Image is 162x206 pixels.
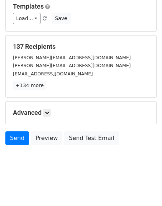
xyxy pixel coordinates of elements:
button: Save [52,13,70,24]
a: Preview [31,131,62,145]
a: Load... [13,13,40,24]
h5: Advanced [13,109,149,117]
small: [PERSON_NAME][EMAIL_ADDRESS][DOMAIN_NAME] [13,55,131,60]
a: Templates [13,3,44,10]
iframe: Chat Widget [126,172,162,206]
a: Send [5,131,29,145]
a: Send Test Email [64,131,119,145]
a: +134 more [13,81,46,90]
small: [PERSON_NAME][EMAIL_ADDRESS][DOMAIN_NAME] [13,63,131,68]
small: [EMAIL_ADDRESS][DOMAIN_NAME] [13,71,93,76]
h5: 137 Recipients [13,43,149,51]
